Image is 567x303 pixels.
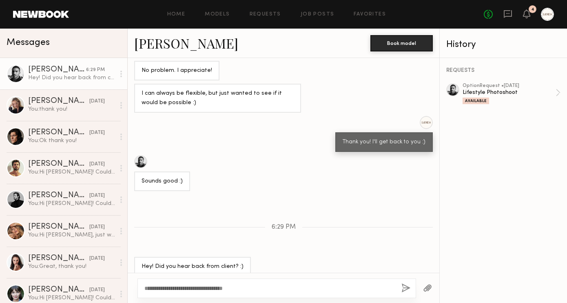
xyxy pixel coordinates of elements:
[463,83,560,104] a: optionRequest •[DATE]Lifestyle PhotoshootAvailable
[354,12,386,17] a: Favorites
[446,68,560,74] div: REQUESTS
[28,137,115,145] div: You: Ok thank you!
[134,34,238,52] a: [PERSON_NAME]
[167,12,186,17] a: Home
[7,38,50,47] span: Messages
[272,224,296,231] span: 6:29 PM
[463,98,489,104] div: Available
[28,231,115,239] div: You: Hi [PERSON_NAME], just wanted to reach out one last time - are you able to send us those sel...
[28,160,89,168] div: [PERSON_NAME]
[89,160,105,168] div: [DATE]
[370,39,433,46] a: Book model
[463,89,556,96] div: Lifestyle Photoshoot
[28,286,89,294] div: [PERSON_NAME]
[28,74,115,82] div: Hey! Did you hear back from client? :)
[89,286,105,294] div: [DATE]
[446,40,560,49] div: History
[28,105,115,113] div: You: thank you!
[301,12,334,17] a: Job Posts
[142,262,244,272] div: Hey! Did you hear back from client? :)
[28,200,115,207] div: You: Hi [PERSON_NAME]! Could you send us three raw unedited selfies of you wearing sunglasses? Fr...
[89,255,105,263] div: [DATE]
[86,66,105,74] div: 6:29 PM
[89,98,105,105] div: [DATE]
[370,35,433,51] button: Book model
[28,66,86,74] div: [PERSON_NAME]
[28,294,115,302] div: You: Hi [PERSON_NAME]! Could you send us three raw unedited selfies of you wearing sunglasses? Fr...
[89,223,105,231] div: [DATE]
[28,129,89,137] div: [PERSON_NAME]
[142,66,212,76] div: No problem. I appreciate!
[142,89,294,108] div: I can always be flexible, but just wanted to see if it would be possible :)
[28,192,89,200] div: [PERSON_NAME]
[28,223,89,231] div: [PERSON_NAME]
[28,97,89,105] div: [PERSON_NAME]
[28,254,89,263] div: [PERSON_NAME]
[28,263,115,270] div: You: Great, thank you!
[89,192,105,200] div: [DATE]
[463,83,556,89] div: option Request • [DATE]
[343,138,425,147] div: Thank you! I'll get back to you :)
[142,177,183,186] div: Sounds good :)
[531,7,534,12] div: 4
[250,12,281,17] a: Requests
[89,129,105,137] div: [DATE]
[28,168,115,176] div: You: Hi [PERSON_NAME]! Could you send us three raw unedited selfies of you wearing sunglasses? Fr...
[205,12,230,17] a: Models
